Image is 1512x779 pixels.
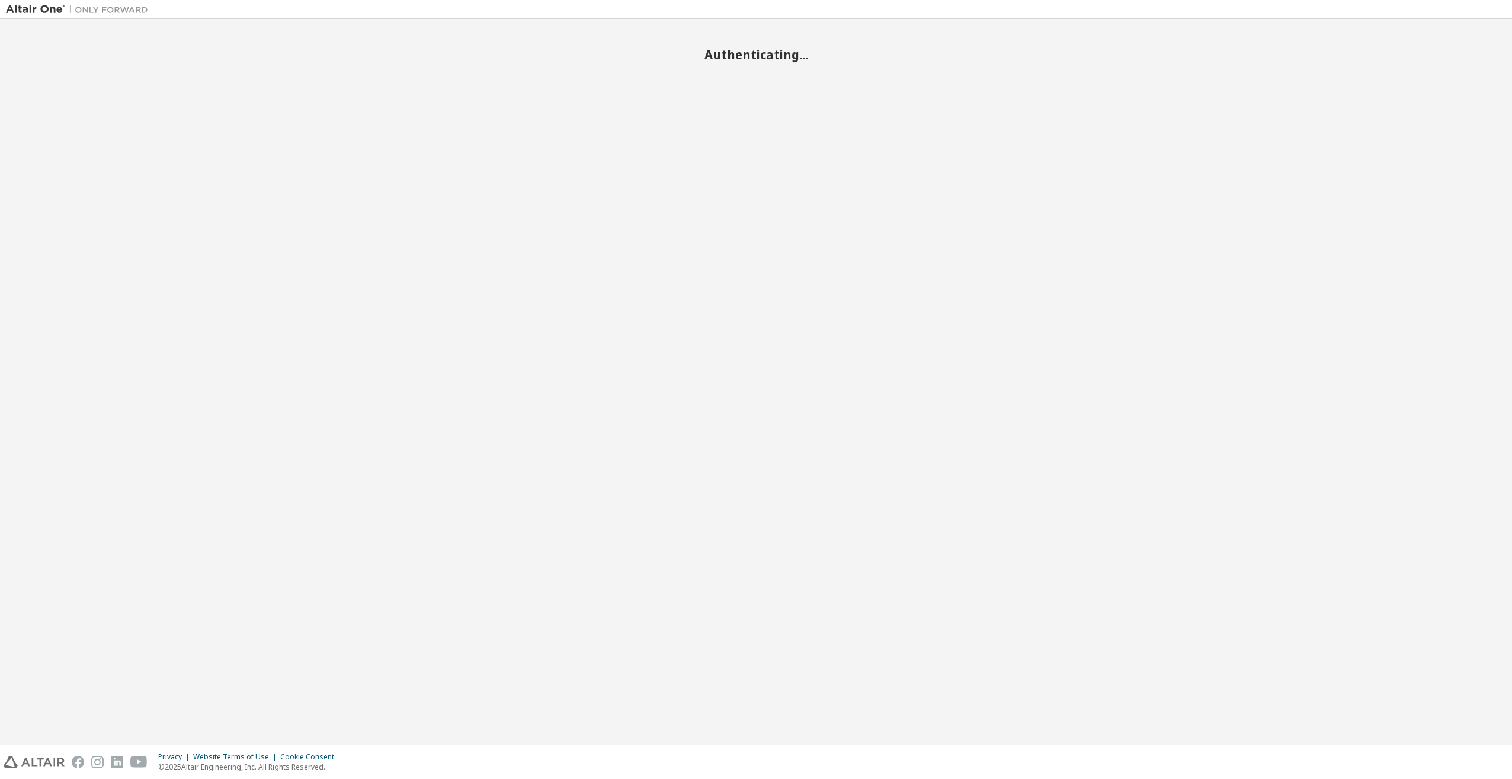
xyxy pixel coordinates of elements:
img: linkedin.svg [111,756,123,768]
h2: Authenticating... [6,47,1506,62]
div: Privacy [158,752,193,762]
img: altair_logo.svg [4,756,65,768]
img: youtube.svg [130,756,148,768]
div: Cookie Consent [280,752,341,762]
img: instagram.svg [91,756,104,768]
img: Altair One [6,4,154,15]
img: facebook.svg [72,756,84,768]
p: © 2025 Altair Engineering, Inc. All Rights Reserved. [158,762,341,772]
div: Website Terms of Use [193,752,280,762]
